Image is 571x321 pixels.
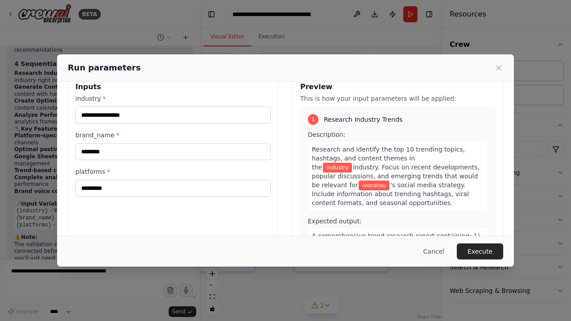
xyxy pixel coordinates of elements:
button: Cancel [416,243,451,259]
label: brand_name [75,131,271,140]
button: Execute [457,243,503,259]
span: Research Industry Trends [324,115,402,124]
span: Description: [308,131,345,138]
p: This is how your input parameters will be applied: [300,94,496,103]
h2: Run parameters [68,62,141,74]
label: platforms [75,167,271,176]
div: 1 [308,114,319,125]
h3: Inputs [75,82,271,92]
h3: Preview [300,82,496,92]
span: industry. Focus on recent developments, popular discussions, and emerging trends that would be re... [312,164,480,189]
span: Research and identify the top 10 trending topics, hashtags, and content themes in the [312,146,465,171]
span: A comprehensive trend research report containing: 1) Top 10 trending topics with brief descriptio... [312,232,480,293]
span: Variable: brand_name [359,181,389,190]
span: Expected output: [308,218,362,225]
span: 's social media strategy. Include information about trending hashtags, viral content formats, and... [312,181,469,206]
label: industry [75,94,271,103]
span: Variable: industry [323,163,352,173]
